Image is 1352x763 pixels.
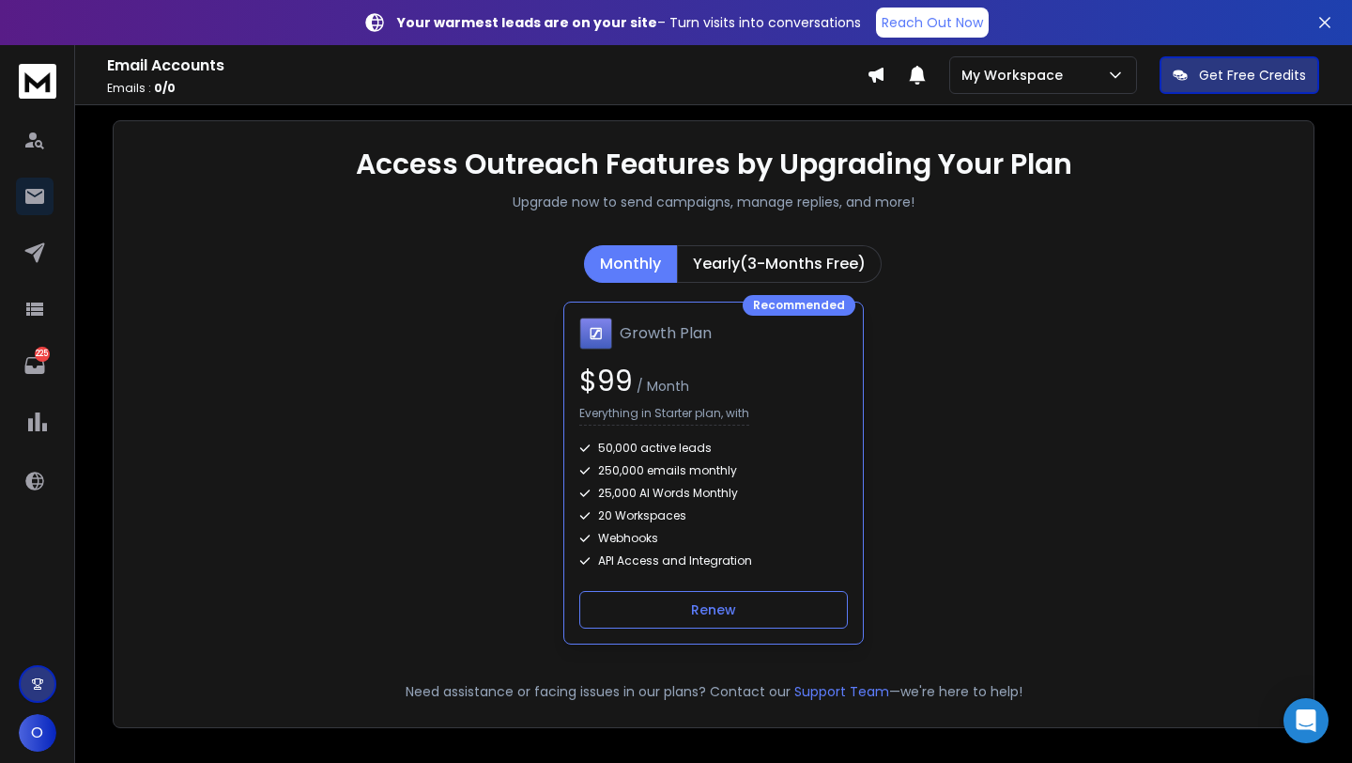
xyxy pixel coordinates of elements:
[19,64,56,99] img: logo
[513,193,914,211] p: Upgrade now to send campaigns, manage replies, and more!
[35,347,50,362] p: 225
[397,13,861,32] p: – Turn visits into conversations
[876,8,989,38] a: Reach Out Now
[579,591,848,629] button: Renew
[579,406,749,426] p: Everything in Starter plan, with
[140,682,1287,701] p: Need assistance or facing issues in our plans? Contact our —we're here to help!
[882,13,983,32] p: Reach Out Now
[1283,698,1329,743] div: Open Intercom Messenger
[107,81,867,96] p: Emails :
[620,322,712,345] h1: Growth Plan
[19,714,56,752] button: O
[154,80,176,96] span: 0 / 0
[579,553,848,568] div: API Access and Integration
[579,318,612,350] img: Growth Plan icon
[579,463,848,478] div: 250,000 emails monthly
[579,441,848,456] div: 50,000 active leads
[961,66,1070,85] p: My Workspace
[579,361,633,401] span: $ 99
[107,54,867,77] h1: Email Accounts
[1160,56,1319,94] button: Get Free Credits
[397,13,657,32] strong: Your warmest leads are on your site
[579,508,848,523] div: 20 Workspaces
[633,377,689,396] span: / Month
[743,295,855,316] div: Recommended
[584,245,677,283] button: Monthly
[579,486,848,501] div: 25,000 AI Words Monthly
[1199,66,1306,85] p: Get Free Credits
[794,682,889,701] button: Support Team
[356,148,1072,181] h1: Access Outreach Features by Upgrading Your Plan
[579,531,848,546] div: Webhooks
[677,245,882,283] button: Yearly(3-Months Free)
[16,347,54,384] a: 225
